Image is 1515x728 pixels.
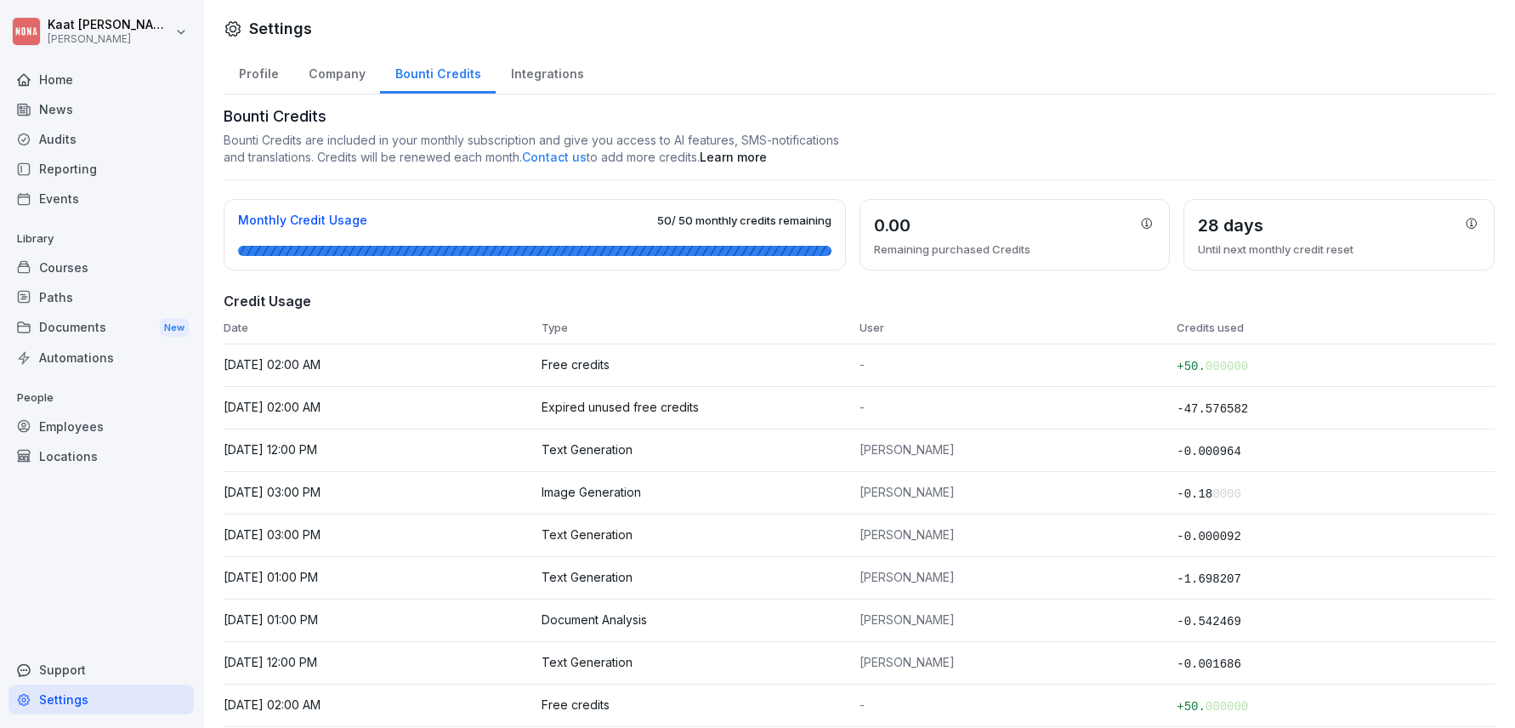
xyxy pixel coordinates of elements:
span: Credits used [1177,321,1244,334]
a: Integrations [496,50,599,94]
p: - [860,400,1177,415]
p: Text Generation [542,442,860,458]
p: [PERSON_NAME] [48,33,172,45]
h3: 28 days [1198,213,1263,237]
p: - [860,357,1177,373]
a: Automations [9,343,194,373]
p: Kaat [PERSON_NAME] [48,18,172,32]
p: [DATE] 03:00 PM [224,485,542,500]
span: 50 / 50 monthly credits remaining [657,213,831,227]
p: [PERSON_NAME] [860,612,1177,628]
a: Audits [9,124,194,154]
a: Home [9,65,194,94]
p: Expired unused free credits [542,400,860,415]
a: News [9,94,194,124]
span: +50. [1177,360,1248,373]
p: [DATE] 01:00 PM [224,612,542,628]
p: Until next monthly credit reset [1198,242,1353,256]
a: Paths [9,282,194,312]
p: [DATE] 12:00 PM [224,655,542,670]
span: -1.698207 [1177,572,1241,586]
p: Remaining purchased Credits [874,242,1030,256]
p: Image Generation [542,485,860,500]
span: -0.001686 [1177,657,1241,671]
a: Settings [9,685,194,714]
span: 000000 [1206,360,1248,373]
h1: Settings [249,17,312,40]
p: - [860,697,1177,713]
p: Library [9,225,194,253]
span: +50. [1177,700,1248,714]
a: Profile [224,50,293,94]
span: Type [542,321,568,334]
p: [DATE] 02:00 AM [224,357,542,373]
span: -0.18 [1177,487,1241,501]
p: [PERSON_NAME] [860,485,1177,500]
p: Free credits [542,357,860,373]
h3: Monthly Credit Usage [238,214,367,226]
span: Date [224,321,248,334]
p: Free credits [542,697,860,713]
div: Support [9,655,194,685]
span: -47.576582 [1177,402,1248,416]
a: Reporting [9,154,194,184]
p: Text Generation [542,527,860,543]
p: [DATE] 02:00 AM [224,400,542,415]
p: [DATE] 12:00 PM [224,442,542,458]
a: DocumentsNew [9,312,194,344]
span: -0.000964 [1177,445,1241,458]
span: 000000 [1206,700,1248,714]
a: Courses [9,253,194,282]
p: [PERSON_NAME] [860,442,1177,458]
a: Locations [9,441,194,471]
span: -0.000092 [1177,530,1241,543]
a: Employees [9,412,194,441]
p: [PERSON_NAME] [860,655,1177,670]
p: [PERSON_NAME] [860,527,1177,543]
p: Bounti Credits are included in your monthly subscription and give you access to AI features, SMS-... [224,132,854,166]
span: User [860,321,884,334]
a: Bounti Credits [380,50,496,94]
a: Events [9,184,194,213]
a: Learn more [700,150,767,164]
p: [DATE] 03:00 PM [224,527,542,543]
span: -0.542469 [1177,615,1241,628]
p: People [9,384,194,412]
a: Company [293,50,380,94]
p: [DATE] 02:00 AM [224,697,542,713]
div: Documents [9,312,194,344]
p: [PERSON_NAME] [860,570,1177,585]
div: New [160,318,189,338]
p: Text Generation [542,655,860,670]
span: 0000 [1212,487,1241,501]
span: Contact us [522,150,587,164]
p: Text Generation [542,570,860,585]
p: Document Analysis [542,612,860,628]
h3: 0.00 [874,213,911,237]
h4: Credit Usage [224,291,1495,311]
h1: Bounti Credits [224,105,1495,128]
p: [DATE] 01:00 PM [224,570,542,585]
